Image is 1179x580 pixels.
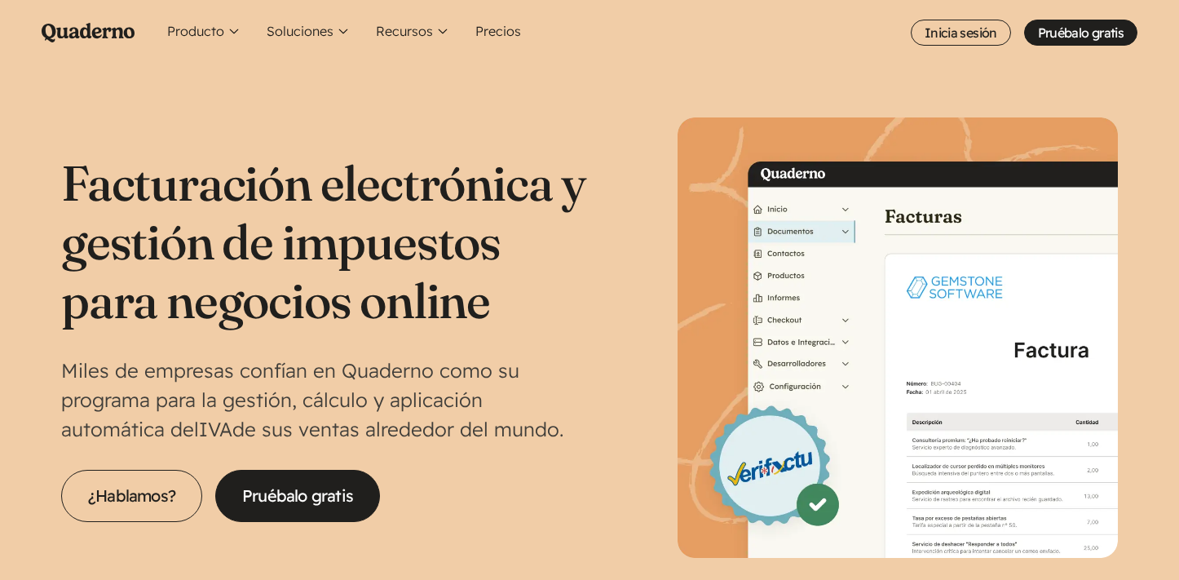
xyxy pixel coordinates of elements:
h1: Facturación electrónica y gestión de impuestos para negocios online [61,153,589,330]
img: Interfaz de Quaderno mostrando la página Factura con el distintivo Verifactu [678,117,1118,558]
abbr: Impuesto sobre el Valor Añadido [199,417,232,441]
a: Inicia sesión [911,20,1011,46]
a: ¿Hablamos? [61,470,202,522]
a: Pruébalo gratis [215,470,380,522]
a: Pruébalo gratis [1024,20,1137,46]
p: Miles de empresas confían en Quaderno como su programa para la gestión, cálculo y aplicación auto... [61,356,589,444]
